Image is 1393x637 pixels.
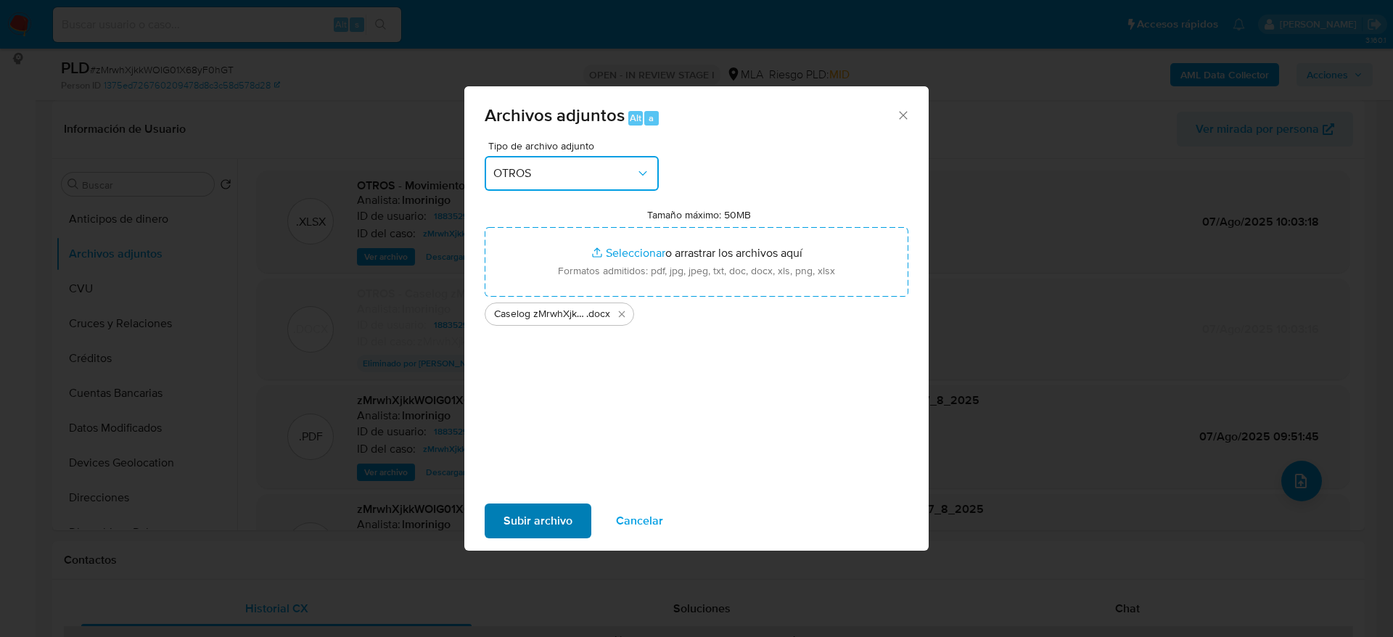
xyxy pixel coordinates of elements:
button: Eliminar Caselog zMrwhXjkkWOIG01X68yF0hGT v2.docx [613,305,630,323]
button: Subir archivo [485,504,591,538]
label: Tamaño máximo: 50MB [647,208,751,221]
span: Tipo de archivo adjunto [488,141,662,151]
span: Alt [630,111,641,125]
button: Cancelar [597,504,682,538]
span: OTROS [493,166,636,181]
button: OTROS [485,156,659,191]
span: a [649,111,654,125]
span: Subir archivo [504,505,572,537]
span: .docx [586,307,610,321]
ul: Archivos seleccionados [485,297,908,326]
span: Archivos adjuntos [485,102,625,128]
button: Cerrar [896,108,909,121]
span: Caselog zMrwhXjkkWOIG01X68yF0hGT v2 [494,307,586,321]
span: Cancelar [616,505,663,537]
